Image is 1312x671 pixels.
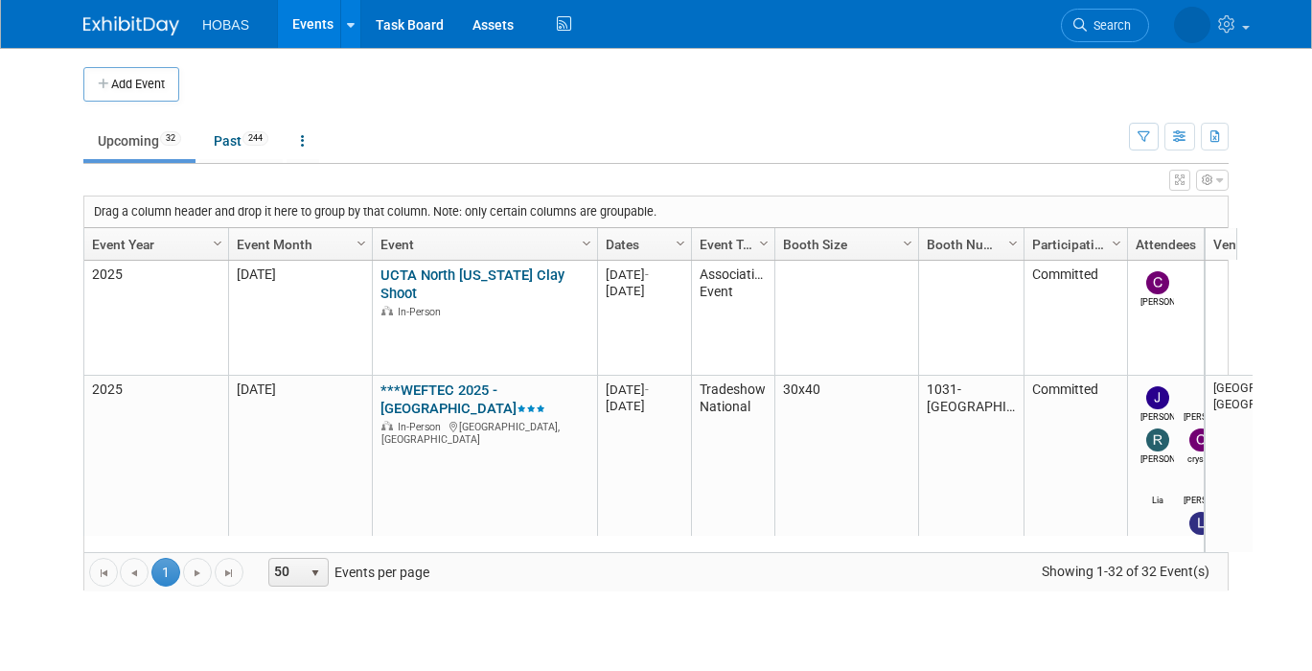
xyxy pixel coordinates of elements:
span: Column Settings [354,236,369,251]
div: Jerry Peck [1184,409,1217,424]
a: Column Settings [754,228,775,257]
span: 50 [269,559,302,586]
a: Event Month [237,228,359,261]
span: 244 [242,131,268,146]
img: Jim Mahony [1189,470,1212,493]
td: 2025 [84,261,228,376]
td: Association Event [691,261,774,376]
div: Jeffrey LeBlanc [1140,409,1174,424]
a: Column Settings [352,228,373,257]
div: [GEOGRAPHIC_DATA], [GEOGRAPHIC_DATA] [380,418,588,447]
span: Go to the last page [221,566,237,581]
div: [DATE] [606,398,682,414]
span: Column Settings [756,236,771,251]
span: HOBAS [202,17,249,33]
a: Upcoming32 [83,123,196,159]
a: Booth Size [783,228,906,261]
a: UCTA North [US_STATE] Clay Shoot [380,266,564,302]
span: Go to the first page [96,566,111,581]
a: Column Settings [208,228,229,257]
span: 32 [160,131,181,146]
a: Go to the last page [215,558,243,587]
span: select [308,566,323,581]
div: Jim Mahony [1184,493,1217,507]
span: Column Settings [1109,236,1124,251]
a: ***WEFTEC 2025 - [GEOGRAPHIC_DATA] [380,382,545,417]
a: Booth Number [927,228,1011,261]
a: Venue Location [1213,228,1279,261]
a: Go to the previous page [120,558,149,587]
a: Column Settings [577,228,598,257]
img: crystal guevara [1189,428,1212,451]
span: Column Settings [579,236,594,251]
img: ExhibitDay [83,16,179,35]
div: [DATE] [606,283,682,299]
span: 1 [151,558,180,587]
img: In-Person Event [381,306,393,315]
button: Add Event [83,67,179,102]
img: Cole Grinnell [1146,271,1169,294]
a: Search [1061,9,1149,42]
span: In-Person [398,306,447,318]
img: In-Person Event [381,421,393,430]
img: Jerry Peck [1189,386,1212,409]
a: Participation [1032,228,1115,261]
a: Event Year [92,228,216,261]
a: Event Type (Tradeshow National, Regional, State, Sponsorship, Assoc Event) [700,228,762,261]
div: Drag a column header and drop it here to group by that column. Note: only certain columns are gro... [84,197,1228,227]
img: Rene Garcia [1146,428,1169,451]
a: Attendees [1136,228,1256,261]
span: Column Settings [1005,236,1021,251]
span: Column Settings [900,236,915,251]
div: Lindsey Thiele [1184,535,1217,549]
a: Column Settings [671,228,692,257]
img: Lindsey Thiele [1189,512,1212,535]
td: [DATE] [228,261,372,376]
span: - [645,267,649,282]
td: Committed [1024,261,1127,376]
img: Lia Chowdhury [1146,470,1169,493]
a: Column Settings [898,228,919,257]
a: Column Settings [1107,228,1128,257]
span: Showing 1-32 of 32 Event(s) [1024,558,1228,585]
div: Connor Munk, PE [1140,535,1174,549]
div: crystal guevara [1184,451,1217,466]
span: - [645,382,649,397]
a: Dates [606,228,679,261]
span: Go to the next page [190,566,205,581]
a: Event [380,228,585,261]
span: In-Person [398,421,447,433]
img: Jeffrey LeBlanc [1146,386,1169,409]
span: Column Settings [673,236,688,251]
div: Rene Garcia [1140,451,1174,466]
img: Connor Munk, PE [1146,512,1169,535]
a: Past244 [199,123,283,159]
span: Search [1087,18,1131,33]
a: Go to the next page [183,558,212,587]
div: Cole Grinnell [1140,294,1174,309]
div: Lia Chowdhury [1140,493,1174,507]
a: Column Settings [1003,228,1024,257]
span: Column Settings [210,236,225,251]
img: Lia Chowdhury [1174,7,1210,43]
span: Go to the previous page [127,566,142,581]
div: [DATE] [606,266,682,283]
span: Events per page [244,558,449,587]
div: [DATE] [606,382,682,398]
a: Go to the first page [89,558,118,587]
